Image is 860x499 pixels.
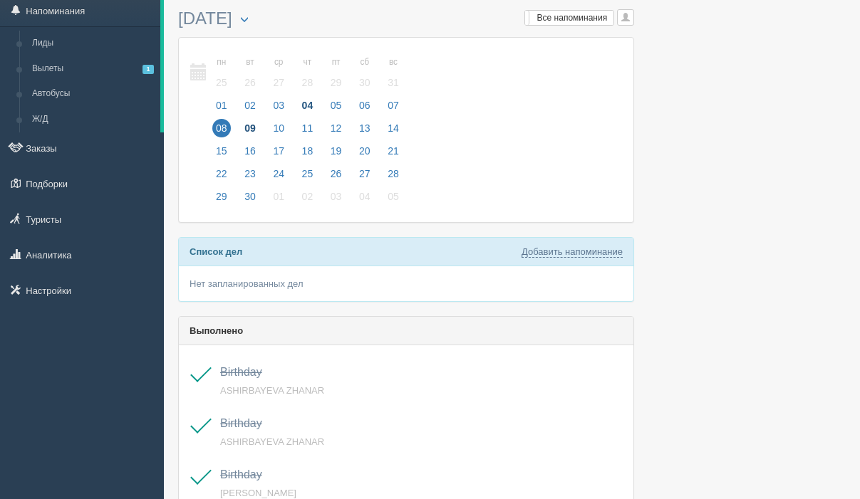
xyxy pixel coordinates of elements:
a: 25 [294,166,321,189]
b: Выполнено [190,325,243,336]
a: 10 [265,120,292,143]
span: Birthday [220,417,262,429]
a: ASHIRBAYEVA ZHANAR [220,385,324,396]
a: 20 [351,143,378,166]
a: Лиды [26,31,160,56]
a: 03 [265,98,292,120]
span: 05 [327,96,346,115]
div: Нет запланированных дел [179,266,633,301]
small: вс [384,56,403,68]
span: 29 [212,187,231,206]
span: 24 [269,164,288,183]
a: Birthday [220,366,262,378]
span: 03 [327,187,346,206]
span: 12 [327,119,346,137]
span: 27 [356,164,374,183]
span: 08 [212,119,231,137]
span: 27 [269,73,288,92]
span: 01 [269,187,288,206]
span: 11 [299,119,317,137]
a: 02 [294,189,321,211]
a: 15 [208,143,235,166]
span: 26 [327,164,346,183]
a: 03 [323,189,350,211]
small: сб [356,56,374,68]
a: 23 [237,166,264,189]
span: 01 [212,96,231,115]
span: 26 [241,73,259,92]
a: 12 [323,120,350,143]
span: 15 [212,142,231,160]
a: 09 [237,120,264,143]
span: 10 [269,119,288,137]
a: [PERSON_NAME] [220,488,296,498]
span: 04 [356,187,374,206]
span: 04 [299,96,317,115]
span: 28 [299,73,317,92]
span: 31 [384,73,403,92]
small: ср [269,56,288,68]
a: 18 [294,143,321,166]
span: 1 [143,65,154,74]
span: 02 [299,187,317,206]
a: Автобусы [26,81,160,107]
a: 07 [380,98,403,120]
a: 16 [237,143,264,166]
a: 05 [380,189,403,211]
a: 26 [323,166,350,189]
small: вт [241,56,259,68]
a: 06 [351,98,378,120]
a: ASHIRBAYEVA ZHANAR [220,436,324,447]
span: 02 [241,96,259,115]
a: Добавить напоминание [522,246,623,258]
a: ср 27 [265,48,292,98]
a: 24 [265,166,292,189]
a: вт 26 [237,48,264,98]
span: 18 [299,142,317,160]
span: 21 [384,142,403,160]
a: Ж/Д [26,107,160,132]
a: 08 [208,120,235,143]
span: 29 [327,73,346,92]
h3: [DATE] [178,9,634,30]
small: пн [212,56,231,68]
span: 25 [299,164,317,183]
span: 09 [241,119,259,137]
a: 13 [351,120,378,143]
span: 13 [356,119,374,137]
span: 22 [212,164,231,183]
a: 22 [208,166,235,189]
b: Список дел [190,246,242,257]
span: 05 [384,187,403,206]
a: пн 25 [208,48,235,98]
span: 07 [384,96,403,115]
small: пт [327,56,346,68]
a: 29 [208,189,235,211]
span: 20 [356,142,374,160]
a: 14 [380,120,403,143]
a: вс 31 [380,48,403,98]
a: чт 28 [294,48,321,98]
a: 21 [380,143,403,166]
a: 04 [351,189,378,211]
a: Birthday [220,468,262,480]
span: 17 [269,142,288,160]
a: 05 [323,98,350,120]
a: Вылеты1 [26,56,160,82]
a: 30 [237,189,264,211]
span: 25 [212,73,231,92]
a: сб 30 [351,48,378,98]
span: 30 [241,187,259,206]
span: 19 [327,142,346,160]
a: 28 [380,166,403,189]
a: 27 [351,166,378,189]
span: Все напоминания [537,13,608,23]
span: 03 [269,96,288,115]
a: 19 [323,143,350,166]
a: 11 [294,120,321,143]
span: 06 [356,96,374,115]
small: чт [299,56,317,68]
